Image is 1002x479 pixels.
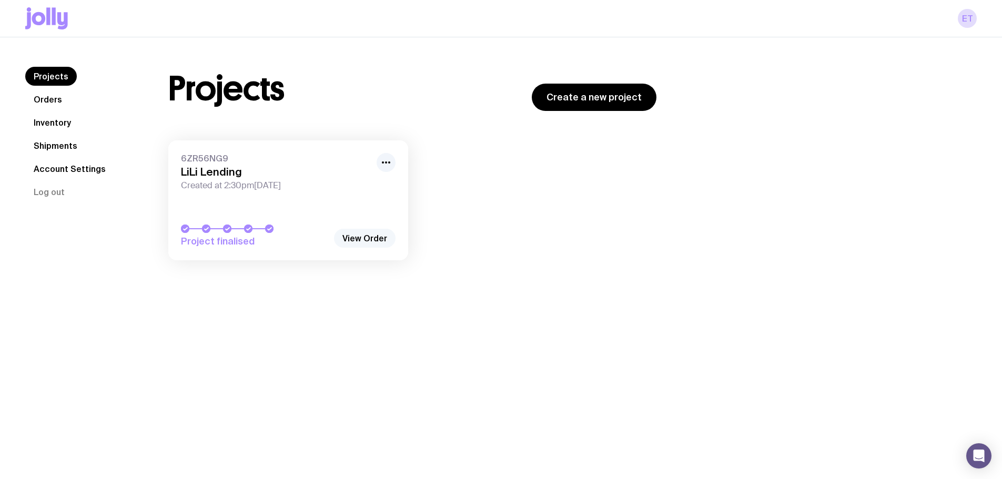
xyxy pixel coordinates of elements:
[532,84,656,111] a: Create a new project
[181,235,328,248] span: Project finalised
[25,67,77,86] a: Projects
[25,113,79,132] a: Inventory
[334,229,396,248] a: View Order
[181,166,370,178] h3: LiLi Lending
[25,90,70,109] a: Orders
[958,9,977,28] a: ET
[966,443,991,468] div: Open Intercom Messenger
[181,153,370,164] span: 6ZR56NG9
[168,72,285,106] h1: Projects
[25,136,86,155] a: Shipments
[168,140,408,260] a: 6ZR56NG9LiLi LendingCreated at 2:30pm[DATE]Project finalised
[181,180,370,191] span: Created at 2:30pm[DATE]
[25,159,114,178] a: Account Settings
[25,182,73,201] button: Log out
